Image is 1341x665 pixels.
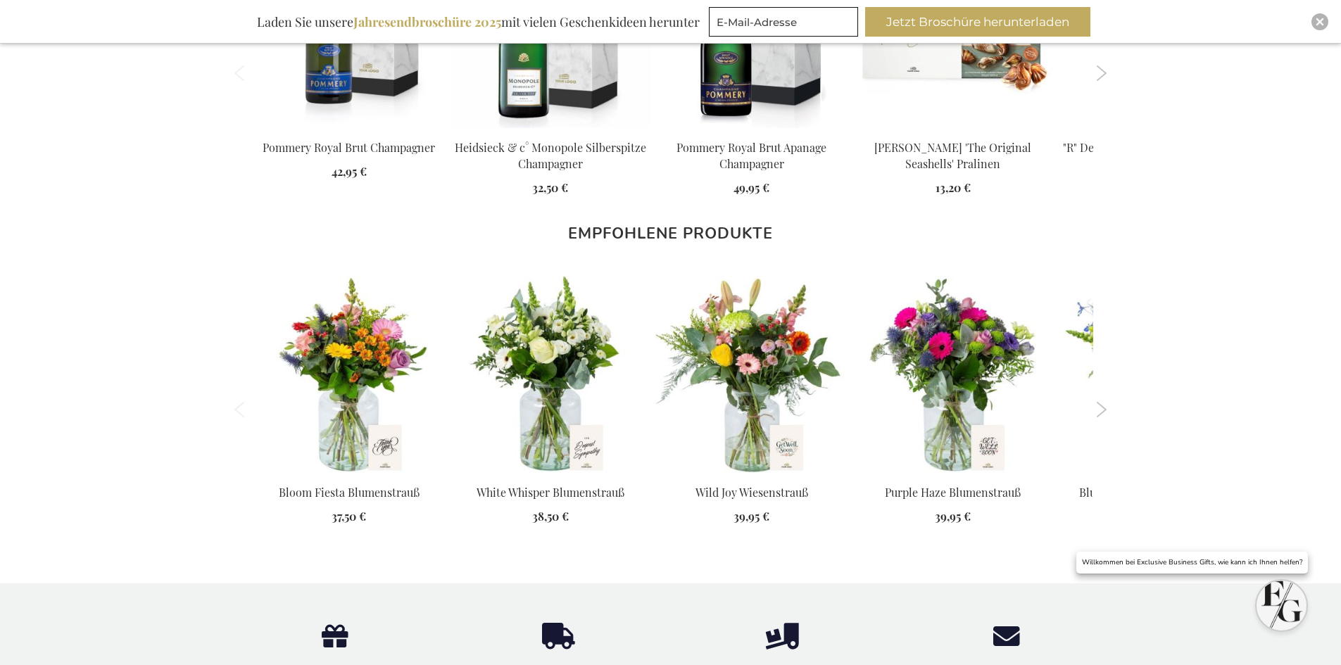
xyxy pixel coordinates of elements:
[885,485,1021,500] a: Purple Haze Blumenstrauß
[852,276,1054,473] img: Purple Haze Flower Bouquet
[1097,65,1107,81] button: Next
[709,7,858,37] input: E-Mail-Adresse
[695,485,808,500] a: Wild Joy Wiesenstrauß
[651,467,852,481] a: Wild Joy Wildflower Bouquet
[676,140,826,171] a: Pommery Royal Brut Apanage Champagner
[450,122,651,136] a: Heidsieck Monopole Champagne
[332,164,367,179] span: 42,95 €
[874,140,1031,171] a: [PERSON_NAME] 'The Original Seashells' Pralinen
[865,7,1090,37] button: Jetzt Broschüre herunterladen
[1054,276,1255,473] img: Blush & Bloom Flower Bouquet
[532,509,569,524] span: 38,50 €
[263,140,435,155] a: Pommery Royal Brut Champagner
[279,485,420,500] a: Bloom Fiesta Blumenstrauß
[477,485,624,500] a: White Whisper Blumenstrauß
[248,276,450,473] img: Bloom Fiesta Flower Bouquet
[935,509,971,524] span: 39,95 €
[450,276,651,473] img: White Whisper Flower Bouquet
[248,467,450,481] a: Bloom Fiesta Flower Bouquet
[852,467,1054,481] a: Purple Haze Flower Bouquet
[251,7,706,37] div: Laden Sie unsere mit vielen Geschenkideen herunter
[734,180,769,195] span: 49,95 €
[1097,402,1107,417] button: Next
[234,402,245,417] button: Previous
[332,509,366,524] span: 37,50 €
[651,276,852,473] img: Wild Joy Wildflower Bouquet
[248,122,450,136] a: Pommery Royal Brut Champagne
[1316,18,1324,26] img: Close
[353,13,501,30] b: Jahresendbroschüre 2025
[734,509,769,524] span: 39,95 €
[852,122,1054,136] a: Guylian 'The Original Seashells' Pralines Guylian 'The Original Seashells' Pralinen
[450,467,651,481] a: White Whisper Flower Bouquet
[455,140,646,171] a: Heidsieck & c° Monopole Silberspitze Champagner
[532,180,568,195] span: 32,50 €
[936,180,971,195] span: 13,20 €
[709,7,862,41] form: marketing offers and promotions
[1063,140,1245,171] a: "R" De Ruinart Brut Champagne Gift Box
[234,65,245,81] button: Previous
[568,223,773,244] strong: Empfohlene Produkte
[1311,13,1328,30] div: Close
[651,122,852,136] a: Pommery Royal Brut Apanage Champagne
[1079,485,1230,500] a: Blush & Bloom Blumenstrauß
